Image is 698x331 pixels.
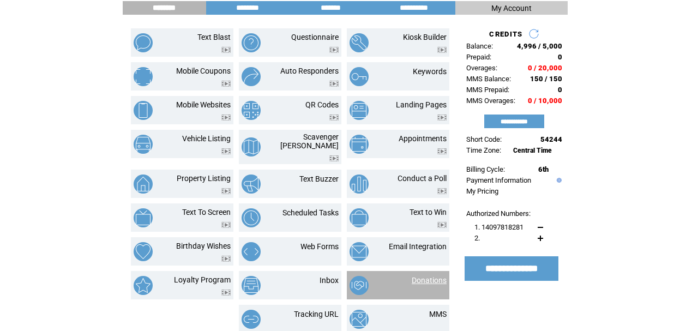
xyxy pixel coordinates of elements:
[242,101,261,120] img: qr-codes.png
[221,188,231,194] img: video.png
[429,310,447,318] a: MMS
[134,67,153,86] img: mobile-coupons.png
[403,33,447,41] a: Kiosk Builder
[413,67,447,76] a: Keywords
[242,310,261,329] img: tracking-url.png
[176,100,231,109] a: Mobile Websites
[466,75,511,83] span: MMS Balance:
[513,147,552,154] span: Central Time
[530,75,562,83] span: 150 / 150
[221,148,231,154] img: video.png
[466,176,531,184] a: Payment Information
[466,97,515,105] span: MMS Overages:
[437,148,447,154] img: video.png
[437,115,447,121] img: video.png
[242,33,261,52] img: questionnaire.png
[538,165,549,173] span: 6th
[134,33,153,52] img: text-blast.png
[134,135,153,154] img: vehicle-listing.png
[329,81,339,87] img: video.png
[399,134,447,143] a: Appointments
[280,133,339,150] a: Scavenger [PERSON_NAME]
[299,174,339,183] a: Text Buzzer
[221,81,231,87] img: video.png
[242,242,261,261] img: web-forms.png
[540,135,562,143] span: 54244
[396,100,447,109] a: Landing Pages
[528,97,562,105] span: 0 / 10,000
[242,137,261,157] img: scavenger-hunt.png
[437,47,447,53] img: video.png
[300,242,339,251] a: Web Forms
[134,101,153,120] img: mobile-websites.png
[466,53,491,61] span: Prepaid:
[350,33,369,52] img: kiosk-builder.png
[350,135,369,154] img: appointments.png
[466,86,509,94] span: MMS Prepaid:
[466,135,502,143] span: Short Code:
[329,155,339,161] img: video.png
[474,223,523,231] span: 1. 14097818281
[176,67,231,75] a: Mobile Coupons
[176,242,231,250] a: Birthday Wishes
[242,208,261,227] img: scheduled-tasks.png
[182,208,231,216] a: Text To Screen
[466,146,501,154] span: Time Zone:
[528,64,562,72] span: 0 / 20,000
[177,174,231,183] a: Property Listing
[398,174,447,183] a: Conduct a Poll
[554,178,562,183] img: help.gif
[221,290,231,296] img: video.png
[291,33,339,41] a: Questionnaire
[182,134,231,143] a: Vehicle Listing
[221,222,231,228] img: video.png
[242,67,261,86] img: auto-responders.png
[517,42,562,50] span: 4,996 / 5,000
[350,208,369,227] img: text-to-win.png
[558,53,562,61] span: 0
[466,42,493,50] span: Balance:
[294,310,339,318] a: Tracking URL
[320,276,339,285] a: Inbox
[350,101,369,120] img: landing-pages.png
[280,67,339,75] a: Auto Responders
[221,115,231,121] img: video.png
[558,86,562,94] span: 0
[329,115,339,121] img: video.png
[474,234,480,242] span: 2.
[466,64,497,72] span: Overages:
[174,275,231,284] a: Loyalty Program
[329,47,339,53] img: video.png
[242,276,261,295] img: inbox.png
[389,242,447,251] a: Email Integration
[350,67,369,86] img: keywords.png
[282,208,339,217] a: Scheduled Tasks
[437,222,447,228] img: video.png
[350,174,369,194] img: conduct-a-poll.png
[221,47,231,53] img: video.png
[221,256,231,262] img: video.png
[134,242,153,261] img: birthday-wishes.png
[350,242,369,261] img: email-integration.png
[242,174,261,194] img: text-buzzer.png
[197,33,231,41] a: Text Blast
[437,188,447,194] img: video.png
[305,100,339,109] a: QR Codes
[350,276,369,295] img: donations.png
[134,174,153,194] img: property-listing.png
[466,187,498,195] a: My Pricing
[466,165,505,173] span: Billing Cycle:
[410,208,447,216] a: Text to Win
[134,208,153,227] img: text-to-screen.png
[491,4,532,13] span: My Account
[134,276,153,295] img: loyalty-program.png
[489,30,522,38] span: CREDITS
[412,276,447,285] a: Donations
[350,310,369,329] img: mms.png
[466,209,531,218] span: Authorized Numbers:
